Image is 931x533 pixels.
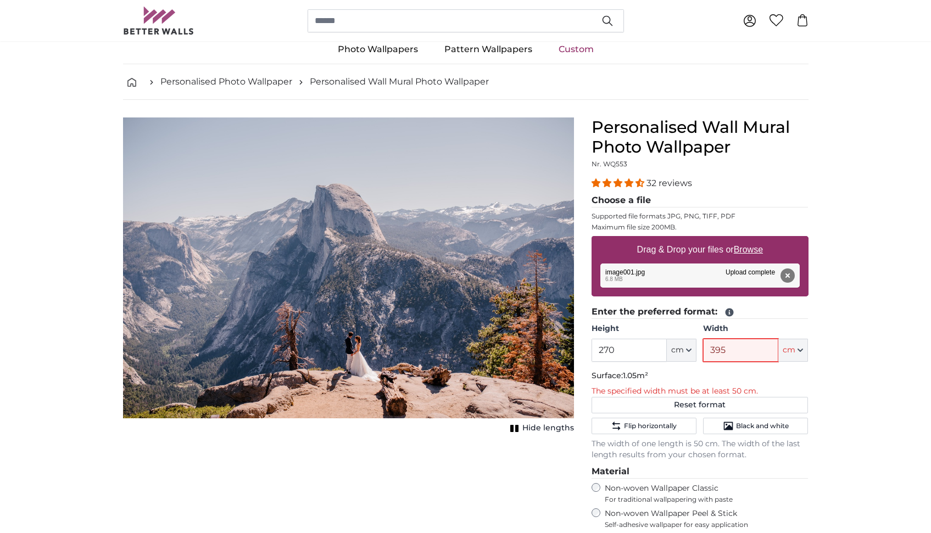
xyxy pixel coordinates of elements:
[123,117,574,418] img: personalised-photo
[703,323,808,334] label: Width
[592,323,696,334] label: Height
[671,345,684,356] span: cm
[592,223,809,232] p: Maximum file size 200MB.
[736,422,789,430] span: Black and white
[734,245,763,254] u: Browse
[605,520,809,529] span: Self-adhesive wallpaper for easy application
[592,194,809,207] legend: Choose a file
[310,75,489,88] a: Personalised Wall Mural Photo Wallpaper
[123,117,574,436] div: 1 of 1
[592,117,809,157] h1: Personalised Wall Mural Photo Wallpaper
[545,35,607,64] a: Custom
[667,339,696,362] button: cm
[632,239,767,261] label: Drag & Drop your files or
[605,495,809,504] span: For traditional wallpapering with paste
[623,371,648,380] span: 1.05m²
[624,422,677,430] span: Flip horizontally
[123,7,194,35] img: Betterwalls
[592,305,809,319] legend: Enter the preferred format:
[592,418,696,434] button: Flip horizontally
[592,160,627,168] span: Nr. WQ553
[325,35,431,64] a: Photo Wallpapers
[592,178,646,188] span: 4.31 stars
[783,345,795,356] span: cm
[592,212,809,221] p: Supported file formats JPG, PNG, TIFF, PDF
[605,483,809,504] label: Non-woven Wallpaper Classic
[703,418,808,434] button: Black and white
[592,397,809,413] button: Reset format
[431,35,545,64] a: Pattern Wallpapers
[507,420,574,436] button: Hide lengths
[592,386,809,397] p: The specified width must be at least 50 cm.
[646,178,692,188] span: 32 reviews
[592,465,809,479] legend: Material
[160,75,292,88] a: Personalised Photo Wallpaper
[522,423,574,434] span: Hide lengths
[123,64,809,100] nav: breadcrumbs
[778,339,808,362] button: cm
[592,371,809,381] p: Surface:
[605,508,809,529] label: Non-woven Wallpaper Peel & Stick
[592,439,809,461] p: The width of one length is 50 cm. The width of the last length results from your chosen format.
